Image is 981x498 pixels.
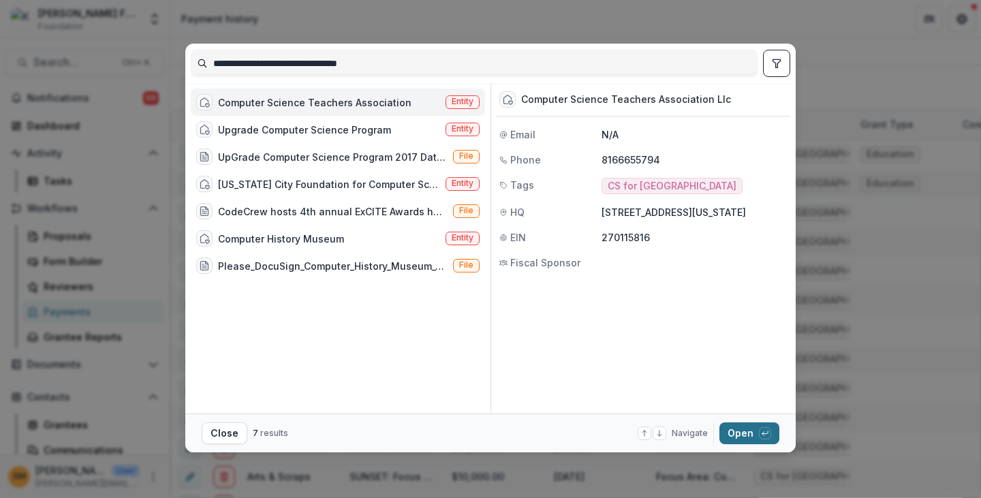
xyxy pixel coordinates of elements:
span: EIN [510,230,526,245]
p: [STREET_ADDRESS][US_STATE] [602,205,788,219]
button: Open [719,422,779,444]
span: Entity [452,97,473,106]
span: File [459,206,473,215]
div: Computer Science Teachers Association [218,95,411,110]
span: File [459,151,473,161]
div: Computer History Museum [218,232,344,246]
span: HQ [510,205,525,219]
p: 270115816 [602,230,788,245]
span: Phone [510,153,541,167]
div: [US_STATE] City Foundation for Computer Science Education [218,177,440,191]
div: CodeCrew hosts 4th annual ExCITE Awards honoring excellence in computer science, technology.pdf [218,204,448,219]
span: Navigate [672,427,708,439]
button: toggle filters [763,50,790,77]
span: Fiscal Sponsor [510,255,580,270]
span: Tags [510,178,534,192]
div: Computer Science Teachers Association Llc [521,94,731,106]
div: UpGrade Computer Science Program 2017 Data Report.pdf [218,150,448,164]
span: File [459,260,473,270]
button: Close [202,422,247,444]
p: 8166655794 [602,153,788,167]
span: Entity [452,124,473,134]
div: Please_DocuSign_Computer_History_Museum_Gran.pdf [218,259,448,273]
span: Entity [452,178,473,188]
div: Upgrade Computer Science Program [218,123,391,137]
span: Email [510,127,535,142]
span: 7 [253,428,258,438]
span: results [260,428,288,438]
span: CS for [GEOGRAPHIC_DATA] [608,181,736,192]
span: Entity [452,233,473,243]
p: N/A [602,127,788,142]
